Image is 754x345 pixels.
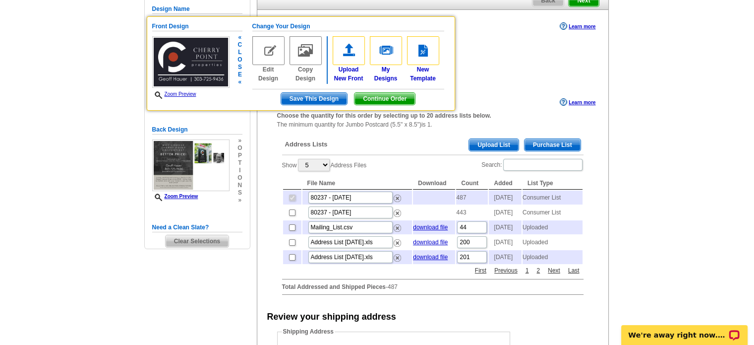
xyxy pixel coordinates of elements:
[237,34,242,41] span: «
[394,209,401,217] img: delete.png
[277,131,588,303] div: -
[469,139,518,151] span: Upload List
[489,250,521,264] td: [DATE]
[456,206,488,219] td: 443
[285,140,328,149] span: Address Lists
[522,250,582,264] td: Uploaded
[523,266,531,275] a: 1
[152,36,230,88] img: small-thumb.jpg
[522,235,582,249] td: Uploaded
[522,191,582,205] td: Consumer List
[257,111,608,129] div: The minimum quantity for Jumbo Postcard (5.5" x 8.5")is 1.
[333,36,365,65] img: upload-front.gif
[489,177,521,190] th: Added
[152,194,198,199] a: Zoom Preview
[413,254,448,261] a: download file
[290,36,322,83] a: Copy Design
[282,283,386,290] strong: Total Addressed and Shipped Pieces
[281,92,348,105] button: Save This Design
[522,220,582,234] td: Uploaded
[560,22,595,30] a: Learn more
[237,41,242,49] span: c
[152,223,242,232] h5: Need a Clean Slate?
[489,206,521,219] td: [DATE]
[267,310,396,324] div: Review your shipping address
[237,159,242,167] span: t
[152,125,242,135] h5: Back Design
[237,197,242,204] span: »
[152,91,196,97] a: Zoom Preview
[281,93,347,105] span: Save This Design
[534,266,542,275] a: 2
[524,139,580,151] span: Purchase List
[394,195,401,202] img: delete.png
[166,235,229,247] span: Clear Selections
[492,266,520,275] a: Previous
[489,235,521,249] td: [DATE]
[472,266,489,275] a: First
[545,266,563,275] a: Next
[277,112,491,119] strong: Choose the quantity for this order by selecting up to 20 address lists below.
[394,222,401,229] a: Remove this list
[522,206,582,219] td: Consumer List
[354,92,415,105] button: Continue Order
[522,177,582,190] th: List Type
[394,224,401,232] img: delete.png
[394,237,401,244] a: Remove this list
[388,283,398,290] span: 487
[560,98,595,106] a: Learn more
[237,182,242,189] span: n
[302,177,412,190] th: File Name
[413,224,448,231] a: download file
[413,177,455,190] th: Download
[237,64,242,71] span: s
[394,252,401,259] a: Remove this list
[237,137,242,144] span: »
[282,158,367,172] label: Show Address Files
[456,177,488,190] th: Count
[290,36,322,65] img: copy-design-no.gif
[394,254,401,262] img: delete.png
[503,159,582,171] input: Search:
[394,239,401,247] img: delete.png
[566,266,582,275] a: Last
[456,191,488,205] td: 487
[152,4,242,14] h5: Design Name
[481,158,583,172] label: Search:
[152,139,230,191] img: small-thumb.jpg
[252,36,285,65] img: edit-design-no.gif
[152,22,242,31] h5: Front Design
[237,189,242,197] span: s
[237,78,242,86] span: «
[413,239,448,246] a: download file
[237,152,242,159] span: p
[237,49,242,56] span: l
[237,167,242,174] span: i
[407,36,439,65] img: new-template.gif
[354,93,415,105] span: Continue Order
[394,193,401,200] a: Remove this list
[252,36,285,83] a: Edit Design
[237,144,242,152] span: o
[237,71,242,78] span: e
[237,174,242,182] span: o
[489,220,521,234] td: [DATE]
[282,327,335,336] legend: Shipping Address
[237,56,242,64] span: o
[333,36,365,83] a: UploadNew Front
[394,207,401,214] a: Remove this list
[370,36,402,65] img: my-designs.gif
[252,22,444,31] h5: Change Your Design
[407,36,439,83] a: NewTemplate
[615,314,754,345] iframe: LiveChat chat widget
[298,159,330,171] select: ShowAddress Files
[489,191,521,205] td: [DATE]
[370,36,402,83] a: MyDesigns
